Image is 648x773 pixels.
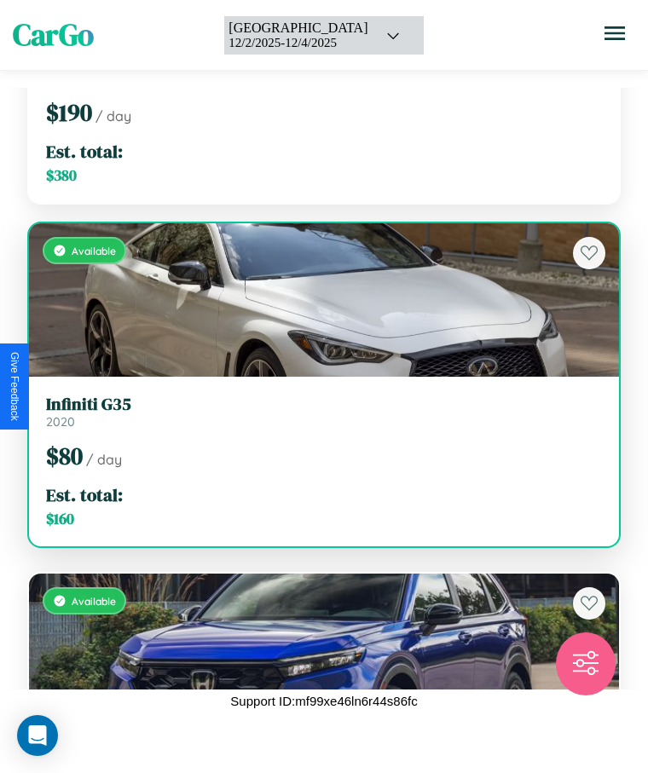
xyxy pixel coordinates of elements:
[229,36,367,50] div: 12 / 2 / 2025 - 12 / 4 / 2025
[9,352,20,421] div: Give Feedback
[72,595,116,608] span: Available
[86,451,122,468] span: / day
[13,14,94,55] span: CarGo
[230,689,417,712] p: Support ID: mf99xe46ln6r44s86fc
[72,245,116,257] span: Available
[46,509,74,529] span: $ 160
[46,440,83,472] span: $ 80
[46,139,123,164] span: Est. total:
[46,165,77,186] span: $ 380
[46,394,602,414] h3: Infiniti G35
[46,96,92,129] span: $ 190
[229,20,367,36] div: [GEOGRAPHIC_DATA]
[95,107,131,124] span: / day
[46,482,123,507] span: Est. total:
[17,715,58,756] div: Open Intercom Messenger
[46,394,602,430] a: Infiniti G352020
[46,414,75,430] span: 2020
